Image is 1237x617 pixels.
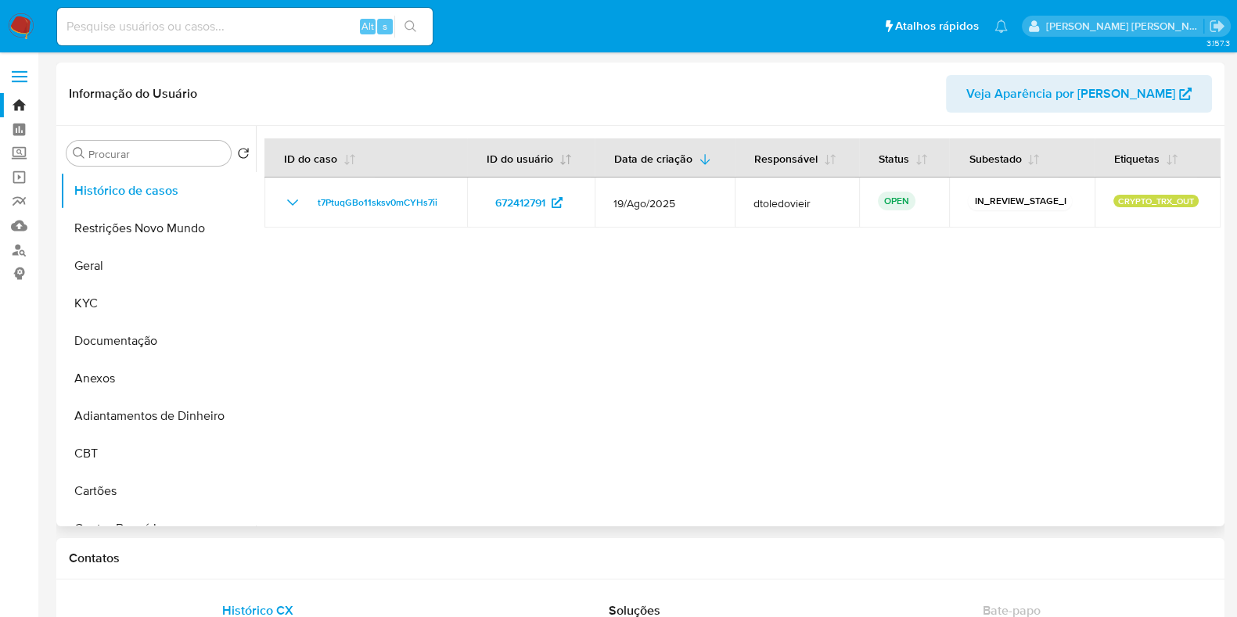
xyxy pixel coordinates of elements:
a: Notificações [994,20,1008,33]
input: Procurar [88,147,225,161]
button: Contas Bancárias [60,510,256,547]
span: Veja Aparência por [PERSON_NAME] [966,75,1175,113]
button: Cartões [60,472,256,510]
button: Veja Aparência por [PERSON_NAME] [946,75,1212,113]
button: Anexos [60,360,256,397]
a: Sair [1209,18,1225,34]
h1: Informação do Usuário [69,86,197,102]
button: Restrições Novo Mundo [60,210,256,247]
input: Pesquise usuários ou casos... [57,16,433,37]
button: Retornar ao pedido padrão [237,147,250,164]
button: Histórico de casos [60,172,256,210]
button: Documentação [60,322,256,360]
span: Atalhos rápidos [895,18,979,34]
button: Geral [60,247,256,285]
button: CBT [60,435,256,472]
button: Procurar [73,147,85,160]
button: Adiantamentos de Dinheiro [60,397,256,435]
button: KYC [60,285,256,322]
span: Alt [361,19,374,34]
span: s [383,19,387,34]
button: search-icon [394,16,426,38]
h1: Contatos [69,551,1212,566]
p: danilo.toledo@mercadolivre.com [1046,19,1204,34]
